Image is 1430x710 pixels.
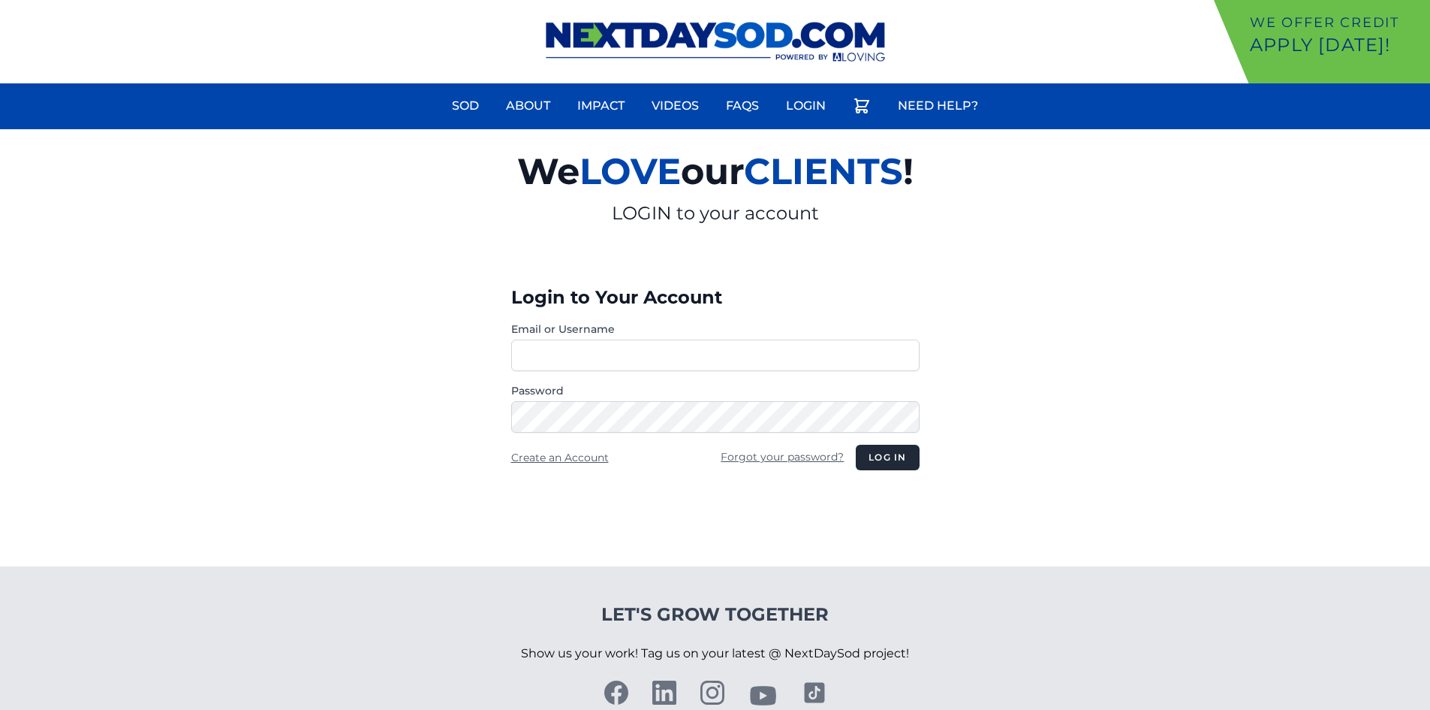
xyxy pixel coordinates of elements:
a: Videos [643,88,708,124]
h4: Let's Grow Together [521,603,909,627]
a: Sod [443,88,488,124]
a: Login [777,88,835,124]
a: Forgot your password? [721,450,844,464]
button: Log in [856,445,919,470]
p: Apply [DATE]! [1250,33,1424,57]
span: CLIENTS [744,150,903,193]
label: Password [511,383,920,398]
a: Create an Account [511,451,609,464]
p: Show us your work! Tag us on your latest @ NextDaySod project! [521,627,909,681]
p: We offer Credit [1250,12,1424,33]
a: FAQs [717,88,768,124]
h3: Login to Your Account [511,286,920,310]
label: Email or Username [511,322,920,337]
span: LOVE [580,150,681,193]
a: About [497,88,559,124]
a: Impact [568,88,634,124]
h2: We our ! [343,141,1088,201]
a: Need Help? [889,88,987,124]
p: LOGIN to your account [343,201,1088,225]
